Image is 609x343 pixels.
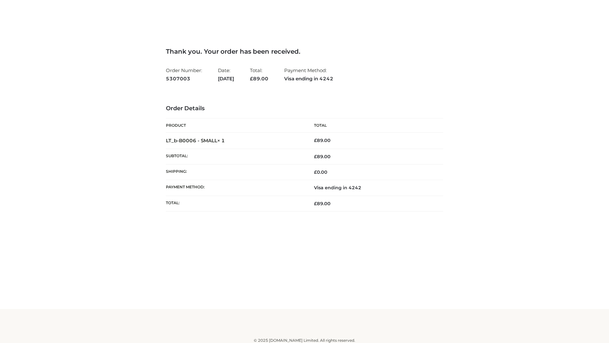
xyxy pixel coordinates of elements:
span: £ [250,76,253,82]
strong: Visa ending in 4242 [284,75,333,83]
th: Subtotal: [166,149,304,164]
th: Payment method: [166,180,304,196]
th: Total: [166,196,304,211]
h3: Thank you. Your order has been received. [166,48,443,55]
th: Product [166,118,304,133]
li: Date: [218,65,234,84]
span: 89.00 [314,201,331,206]
li: Payment Method: [284,65,333,84]
strong: [DATE] [218,75,234,83]
strong: LT_b-B0006 - SMALL [166,138,225,144]
h3: Order Details [166,105,443,112]
li: Order Number: [166,65,202,84]
span: £ [314,138,317,143]
strong: × 1 [217,138,225,144]
th: Shipping: [166,165,304,180]
th: Total [304,118,443,133]
bdi: 89.00 [314,138,331,143]
bdi: 0.00 [314,169,327,175]
span: £ [314,169,317,175]
span: £ [314,201,317,206]
span: 89.00 [250,76,268,82]
li: Total: [250,65,268,84]
td: Visa ending in 4242 [304,180,443,196]
strong: 5307003 [166,75,202,83]
span: 89.00 [314,154,331,159]
span: £ [314,154,317,159]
